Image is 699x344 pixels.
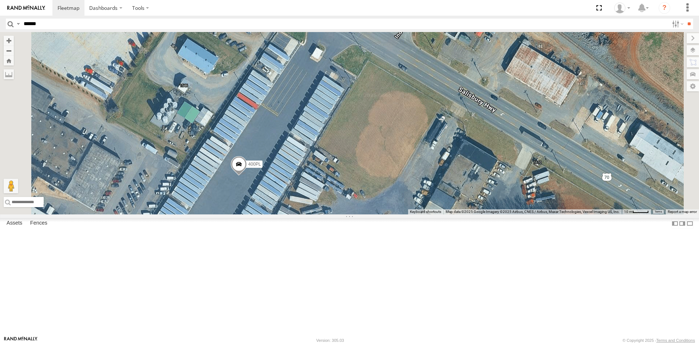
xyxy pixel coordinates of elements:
label: Fences [27,218,51,229]
button: Drag Pegman onto the map to open Street View [4,179,18,193]
div: Version: 305.03 [316,338,344,343]
button: Zoom out [4,46,14,56]
span: Map data ©2025 Google Imagery ©2025 Airbus, CNES / Airbus, Maxar Technologies, Vexcel Imaging US,... [446,210,620,214]
a: Report a map error [668,210,697,214]
label: Search Query [15,19,21,29]
label: Hide Summary Table [686,218,694,229]
label: Dock Summary Table to the Right [679,218,686,229]
button: Keyboard shortcuts [410,209,441,214]
label: Map Settings [687,81,699,91]
button: Map Scale: 10 m per 41 pixels [622,209,651,214]
span: 10 m [624,210,632,214]
div: © Copyright 2025 - [623,338,695,343]
a: Visit our Website [4,337,37,344]
img: rand-logo.svg [7,5,45,11]
label: Dock Summary Table to the Left [671,218,679,229]
i: ? [659,2,670,14]
a: Terms and Conditions [656,338,695,343]
button: Zoom in [4,36,14,46]
a: Terms [655,210,662,213]
label: Search Filter Options [669,19,685,29]
button: Zoom Home [4,56,14,66]
label: Measure [4,69,14,79]
div: Zack Abernathy [612,3,633,13]
span: 400PL [248,161,261,166]
label: Assets [3,218,26,229]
